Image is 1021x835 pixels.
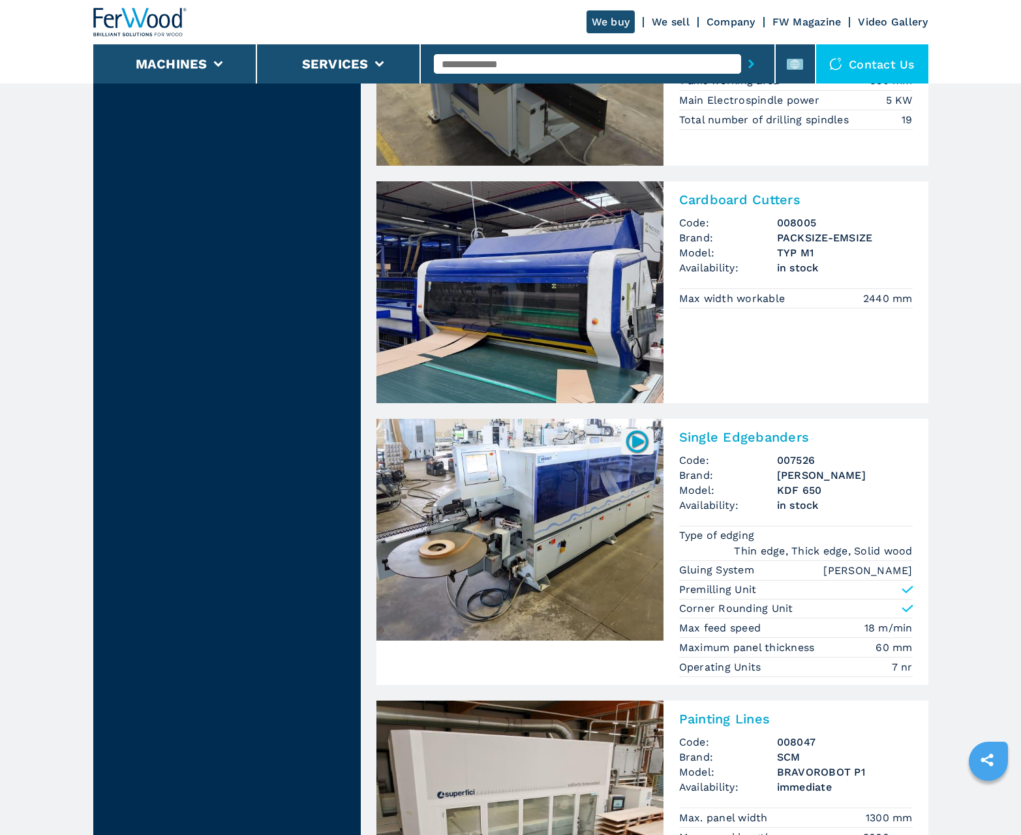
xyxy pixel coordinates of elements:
h3: PACKSIZE-EMSIZE [777,230,913,245]
span: Model: [679,483,777,498]
span: Model: [679,245,777,260]
iframe: Chat [966,776,1011,825]
p: Max feed speed [679,621,765,635]
p: Gluing System [679,563,758,577]
h3: [PERSON_NAME] [777,468,913,483]
img: Contact us [829,57,842,70]
em: 7 nr [892,660,913,675]
span: in stock [777,260,913,275]
span: immediate [777,780,913,795]
img: Cardboard Cutters PACKSIZE-EMSIZE TYP M1 [376,181,663,403]
em: 5 KW [886,93,913,108]
span: Brand: [679,230,777,245]
p: Main Electrospindle power [679,93,823,108]
a: Single Edgebanders BRANDT KDF 650007526Single EdgebandersCode:007526Brand:[PERSON_NAME]Model:KDF ... [376,419,928,685]
img: Single Edgebanders BRANDT KDF 650 [376,419,663,641]
h2: Single Edgebanders [679,429,913,445]
em: 1300 mm [866,810,913,825]
img: 007526 [624,429,650,454]
a: FW Magazine [772,16,842,28]
h3: KDF 650 [777,483,913,498]
h3: 008047 [777,735,913,750]
button: Services [302,56,369,72]
h2: Painting Lines [679,711,913,727]
a: Cardboard Cutters PACKSIZE-EMSIZE TYP M1Cardboard CuttersCode:008005Brand:PACKSIZE-EMSIZEModel:TY... [376,181,928,403]
span: Model: [679,765,777,780]
p: Maximum panel thickness [679,641,818,655]
img: Ferwood [93,8,187,37]
a: sharethis [971,744,1003,776]
p: Max. panel width [679,811,771,825]
em: [PERSON_NAME] [823,563,912,578]
h3: BRAVOROBOT P1 [777,765,913,780]
h2: Cardboard Cutters [679,192,913,207]
em: 60 mm [876,640,912,655]
span: Code: [679,453,777,468]
p: Type of edging [679,528,758,543]
button: Machines [136,56,207,72]
em: Thin edge, Thick edge, Solid wood [734,543,912,558]
span: Brand: [679,468,777,483]
p: Operating Units [679,660,765,675]
p: Corner Rounding Unit [679,601,793,616]
a: We buy [587,10,635,33]
p: Premilling Unit [679,583,757,597]
span: Availability: [679,260,777,275]
span: Availability: [679,780,777,795]
em: 18 m/min [864,620,913,635]
h3: 008005 [777,215,913,230]
h3: TYP M1 [777,245,913,260]
a: Company [707,16,755,28]
h3: 007526 [777,453,913,468]
em: 19 [902,112,913,127]
p: Total number of drilling spindles [679,113,853,127]
span: Brand: [679,750,777,765]
span: Code: [679,215,777,230]
div: Contact us [816,44,928,83]
p: Max width workable [679,292,789,306]
a: We sell [652,16,690,28]
button: submit-button [741,49,761,79]
em: 2440 mm [863,291,913,306]
span: Code: [679,735,777,750]
span: Availability: [679,498,777,513]
span: in stock [777,498,913,513]
h3: SCM [777,750,913,765]
a: Video Gallery [858,16,928,28]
